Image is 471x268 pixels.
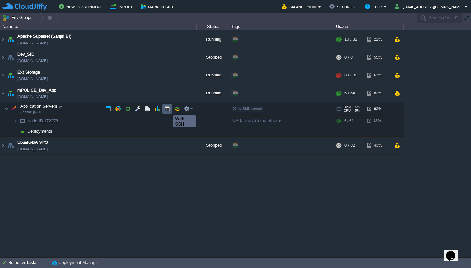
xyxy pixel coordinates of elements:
[367,66,389,84] div: 67%
[230,23,334,30] div: Tags
[232,107,262,110] span: no SLB access
[344,116,353,126] div: 6 / 64
[20,110,44,114] span: Apache [DATE]
[2,3,47,11] img: CloudJiffy
[9,102,18,115] img: AMDAwAAAACH5BAEAAAAALAAAAAABAAEAAAICRAEAOw==
[175,116,194,126] div: Web SSH
[14,126,18,136] img: AMDAwAAAACH5BAEAAAAALAAAAAABAAEAAAICRAEAOw==
[0,66,6,84] img: AMDAwAAAACH5BAEAAAAALAAAAAABAAEAAAICRAEAOw==
[52,260,99,266] button: Deployment Manager
[367,116,389,126] div: 83%
[17,139,48,146] a: Ubuntu-BA VPS
[0,84,6,102] img: AMDAwAAAACH5BAEAAAAALAAAAAABAAEAAAICRAEAOw==
[344,105,351,109] span: RAM
[444,242,464,261] iframe: chat widget
[367,84,389,102] div: 83%
[344,66,357,84] div: 30 / 32
[365,3,384,10] button: Help
[15,26,18,28] img: AMDAwAAAACH5BAEAAAAALAAAAAABAAEAAAICRAEAOw==
[197,23,229,30] div: Status
[6,84,15,102] img: AMDAwAAAACH5BAEAAAAALAAAAAABAAEAAAICRAEAOw==
[17,146,48,152] span: [DOMAIN_NAME]
[17,87,56,93] a: mPOLICE_Dev_App
[18,126,27,136] img: AMDAwAAAACH5BAEAAAAALAAAAAABAAEAAAICRAEAOw==
[367,137,389,154] div: 43%
[329,3,357,10] button: Settings
[17,58,48,64] a: [DOMAIN_NAME]
[197,84,229,102] div: Running
[344,84,355,102] div: 6 / 64
[395,3,464,10] button: [EMAIL_ADDRESS][DOMAIN_NAME]
[5,102,9,115] img: AMDAwAAAACH5BAEAAAAALAAAAAABAAEAAAICRAEAOw==
[354,105,360,109] span: 9%
[197,30,229,48] div: Running
[6,137,15,154] img: AMDAwAAAACH5BAEAAAAALAAAAAABAAEAAAICRAEAOw==
[14,116,18,126] img: AMDAwAAAACH5BAEAAAAALAAAAAABAAEAAAICRAEAOw==
[197,137,229,154] div: Stopped
[17,69,40,75] a: Ext Storage
[0,30,6,48] img: AMDAwAAAACH5BAEAAAAALAAAAAABAAEAAAICRAEAOw==
[367,48,389,66] div: 55%
[141,3,176,10] button: Marketplace
[1,23,196,30] div: Name
[18,116,27,126] img: AMDAwAAAACH5BAEAAAAALAAAAAABAAEAAAICRAEAOw==
[0,48,6,66] img: AMDAwAAAACH5BAEAAAAALAAAAAABAAEAAAICRAEAOw==
[110,3,135,10] button: Import
[344,137,355,154] div: 0 / 32
[17,51,34,58] a: Dev_SID
[282,3,318,10] button: Balance ₹0.00
[367,30,389,48] div: 22%
[27,118,59,124] span: 172278
[344,30,357,48] div: 10 / 32
[232,118,281,122] span: [DATE]-php-8.2.27-almalinux-9
[17,33,71,40] a: Apache Superset (Sanpri BI)
[344,109,351,113] span: CPU
[27,118,59,124] a: Node ID:172278
[17,75,48,82] span: [DOMAIN_NAME]
[334,23,403,30] div: Usage
[197,66,229,84] div: Running
[17,40,48,46] a: [DOMAIN_NAME]
[197,48,229,66] div: Stopped
[59,3,104,10] button: New Environment
[8,258,49,268] div: No active tasks
[2,13,35,22] button: Env Groups
[0,137,6,154] img: AMDAwAAAACH5BAEAAAAALAAAAAABAAEAAAICRAEAOw==
[27,118,44,123] span: Node ID:
[27,128,53,134] a: Deployments
[344,48,353,66] div: 0 / 8
[17,93,48,100] a: [DOMAIN_NAME]
[20,103,58,109] span: Application Servers
[367,102,389,115] div: 83%
[20,104,58,109] a: Application ServersApache [DATE]
[6,66,15,84] img: AMDAwAAAACH5BAEAAAAALAAAAAABAAEAAAICRAEAOw==
[6,48,15,66] img: AMDAwAAAACH5BAEAAAAALAAAAAABAAEAAAICRAEAOw==
[353,109,360,113] span: 5%
[6,30,15,48] img: AMDAwAAAACH5BAEAAAAALAAAAAABAAEAAAICRAEAOw==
